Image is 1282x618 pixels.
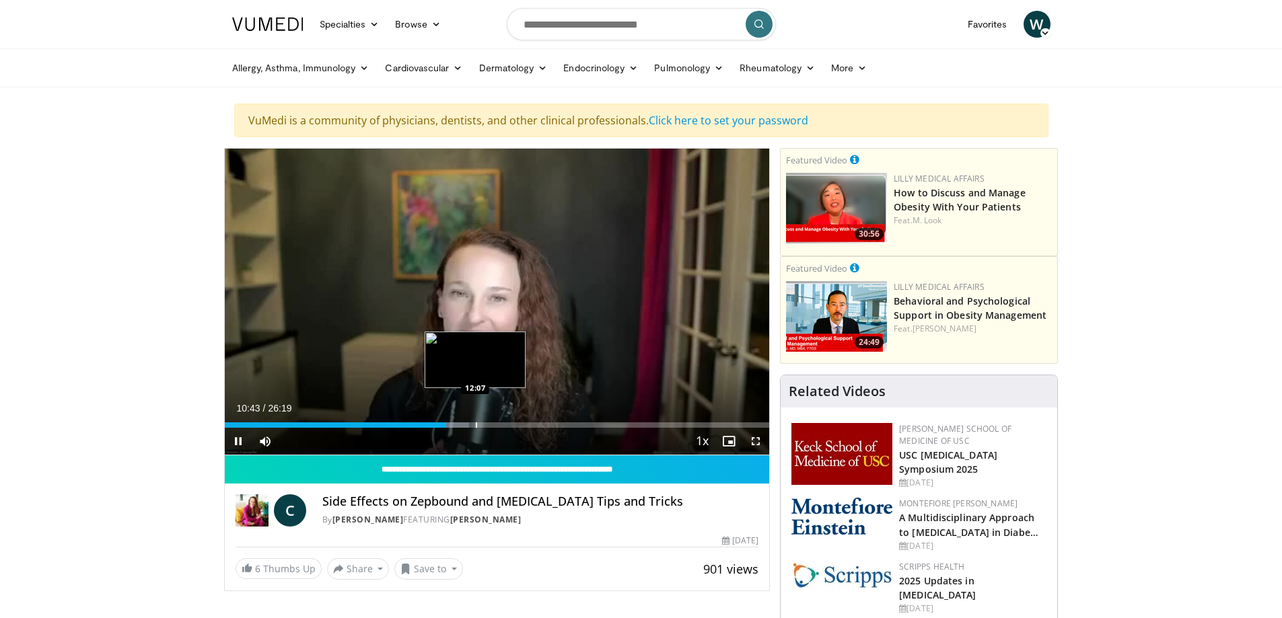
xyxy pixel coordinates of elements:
[786,173,887,243] a: 30:56
[732,54,823,81] a: Rheumatology
[471,54,556,81] a: Dermatology
[394,558,463,580] button: Save to
[555,54,646,81] a: Endocrinology
[894,215,1052,227] div: Feat.
[688,428,715,455] button: Playback Rate
[225,422,770,428] div: Progress Bar
[823,54,875,81] a: More
[322,514,758,526] div: By FEATURING
[894,173,985,184] a: Lilly Medical Affairs
[312,11,388,38] a: Specialties
[332,514,404,525] a: [PERSON_NAME]
[236,494,269,527] img: Dr. Carolynn Francavilla
[646,54,732,81] a: Pulmonology
[649,113,808,128] a: Click here to set your password
[899,540,1046,552] div: [DATE]
[387,11,449,38] a: Browse
[786,262,847,274] small: Featured Video
[899,603,1046,615] div: [DATE]
[899,477,1046,489] div: [DATE]
[225,149,770,455] video-js: Video Player
[786,154,847,166] small: Featured Video
[234,104,1048,137] div: VuMedi is a community of physicians, dentists, and other clinical professionals.
[913,215,942,226] a: M. Look
[791,498,892,535] img: b0142b4c-93a1-4b58-8f91-5265c282693c.png.150x105_q85_autocrop_double_scale_upscale_version-0.2.png
[894,281,985,293] a: Lilly Medical Affairs
[322,494,758,509] h4: Side Effects on Zepbound and [MEDICAL_DATA] Tips and Tricks
[855,336,884,348] span: 24:49
[507,8,776,40] input: Search topics, interventions
[255,562,260,575] span: 6
[742,428,769,455] button: Fullscreen
[899,574,976,601] a: 2025 Updates in [MEDICAL_DATA]
[786,173,887,243] img: c98a6a29-1ea0-4bd5-8cf5-4d1e188984a7.png.150x105_q85_crop-smart_upscale.png
[899,423,1011,447] a: [PERSON_NAME] School of Medicine of USC
[899,498,1018,509] a: Montefiore [PERSON_NAME]
[791,423,892,485] img: 7b941f1f-d101-407a-8bfa-07bd47db01ba.png.150x105_q85_autocrop_double_scale_upscale_version-0.2.jpg
[899,561,964,572] a: Scripps Health
[232,17,304,31] img: VuMedi Logo
[960,11,1016,38] a: Favorites
[894,295,1046,321] a: Behavioral and Psychological Support in Obesity Management
[274,494,306,527] a: C
[899,511,1038,538] a: A Multidisciplinary Approach to [MEDICAL_DATA] in Diabe…
[855,228,884,240] span: 30:56
[894,323,1052,335] div: Feat.
[722,535,758,547] div: [DATE]
[789,383,886,399] h4: Related Videos
[786,281,887,352] img: ba3304f6-7838-4e41-9c0f-2e31ebde6754.png.150x105_q85_crop-smart_upscale.png
[263,403,266,414] span: /
[786,281,887,352] a: 24:49
[327,558,390,580] button: Share
[715,428,742,455] button: Enable picture-in-picture mode
[1024,11,1050,38] a: W
[450,514,522,525] a: [PERSON_NAME]
[703,561,758,577] span: 901 views
[899,449,997,475] a: USC [MEDICAL_DATA] Symposium 2025
[425,332,526,388] img: image.jpeg
[894,186,1026,213] a: How to Discuss and Manage Obesity With Your Patients
[377,54,470,81] a: Cardiovascular
[913,323,976,334] a: [PERSON_NAME]
[225,428,252,455] button: Pause
[268,403,291,414] span: 26:19
[224,54,378,81] a: Allergy, Asthma, Immunology
[237,403,260,414] span: 10:43
[252,428,279,455] button: Mute
[791,561,892,588] img: c9f2b0b7-b02a-4276-a72a-b0cbb4230bc1.jpg.150x105_q85_autocrop_double_scale_upscale_version-0.2.jpg
[236,558,322,579] a: 6 Thumbs Up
